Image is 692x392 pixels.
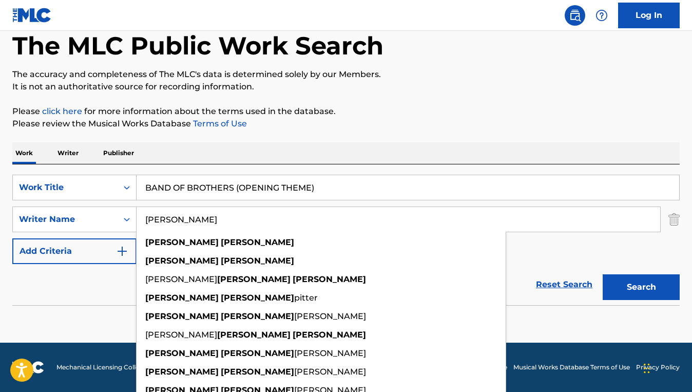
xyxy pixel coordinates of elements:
[145,348,219,358] strong: [PERSON_NAME]
[100,142,137,164] p: Publisher
[19,213,111,226] div: Writer Name
[191,119,247,128] a: Terms of Use
[294,311,366,321] span: [PERSON_NAME]
[513,363,630,372] a: Musical Works Database Terms of Use
[294,348,366,358] span: [PERSON_NAME]
[12,81,680,93] p: It is not an authoritative source for recording information.
[531,273,598,296] a: Reset Search
[12,361,44,374] img: logo
[293,274,366,284] strong: [PERSON_NAME]
[12,238,137,264] button: Add Criteria
[12,105,680,118] p: Please for more information about the terms used in the database.
[603,274,680,300] button: Search
[12,175,680,305] form: Search Form
[636,363,680,372] a: Privacy Policy
[145,237,219,247] strong: [PERSON_NAME]
[569,9,581,22] img: search
[145,311,219,321] strong: [PERSON_NAME]
[221,348,294,358] strong: [PERSON_NAME]
[217,330,291,340] strong: [PERSON_NAME]
[12,142,36,164] p: Work
[294,367,366,377] span: [PERSON_NAME]
[42,106,82,116] a: click here
[12,8,52,23] img: MLC Logo
[54,142,82,164] p: Writer
[644,353,650,384] div: Drag
[145,293,219,303] strong: [PERSON_NAME]
[217,274,291,284] strong: [PERSON_NAME]
[145,256,219,266] strong: [PERSON_NAME]
[221,311,294,321] strong: [PERSON_NAME]
[12,30,383,61] h1: The MLC Public Work Search
[145,367,219,377] strong: [PERSON_NAME]
[618,3,680,28] a: Log In
[565,5,585,26] a: Public Search
[668,207,680,232] img: Delete Criterion
[221,367,294,377] strong: [PERSON_NAME]
[12,118,680,130] p: Please review the Musical Works Database
[56,363,176,372] span: Mechanical Licensing Collective © 2025
[145,274,217,284] span: [PERSON_NAME]
[145,330,217,340] span: [PERSON_NAME]
[595,9,608,22] img: help
[221,256,294,266] strong: [PERSON_NAME]
[591,5,612,26] div: Help
[293,330,366,340] strong: [PERSON_NAME]
[641,343,692,392] iframe: Chat Widget
[221,237,294,247] strong: [PERSON_NAME]
[12,68,680,81] p: The accuracy and completeness of The MLC's data is determined solely by our Members.
[19,181,111,194] div: Work Title
[116,245,128,257] img: 9d2ae6d4665cec9f34b9.svg
[221,293,294,303] strong: [PERSON_NAME]
[294,293,318,303] span: pitter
